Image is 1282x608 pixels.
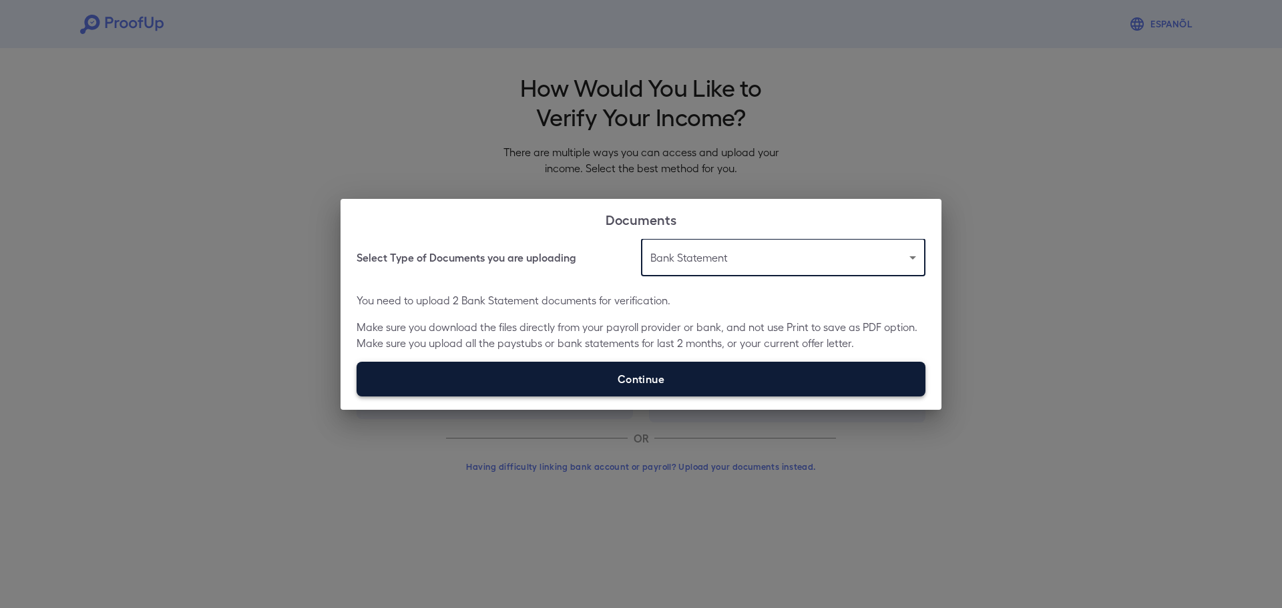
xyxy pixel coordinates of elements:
h2: Documents [341,199,941,239]
div: Bank Statement [641,239,925,276]
p: You need to upload 2 Bank Statement documents for verification. [357,292,925,308]
h6: Select Type of Documents you are uploading [357,250,576,266]
label: Continue [357,362,925,396]
p: Make sure you download the files directly from your payroll provider or bank, and not use Print t... [357,319,925,351]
